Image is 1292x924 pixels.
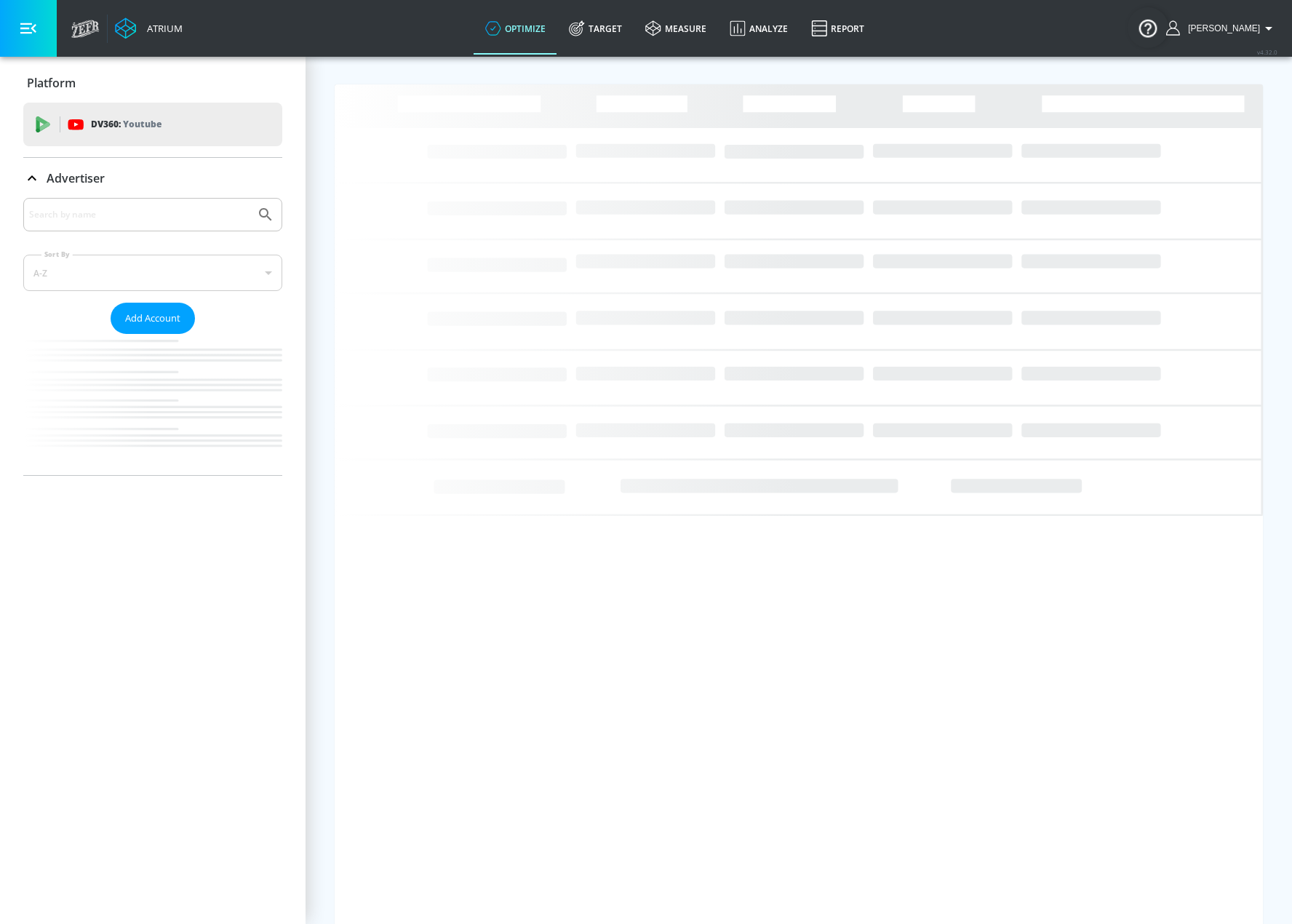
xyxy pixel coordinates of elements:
[141,22,183,35] div: Atrium
[474,2,557,55] a: optimize
[23,334,282,475] nav: list of Advertiser
[1182,23,1260,33] span: login as: justin.nim@zefr.com
[41,250,73,259] label: Sort By
[1128,7,1168,48] button: Open Resource Center
[111,303,195,334] button: Add Account
[634,2,718,55] a: measure
[23,103,282,146] div: DV360: Youtube
[1166,20,1277,37] button: [PERSON_NAME]
[29,205,250,224] input: Search by name
[23,63,282,103] div: Platform
[23,198,282,475] div: Advertiser
[1257,48,1277,56] span: v 4.32.0
[718,2,799,55] a: Analyze
[799,2,876,55] a: Report
[27,75,76,91] p: Platform
[125,310,180,327] span: Add Account
[91,116,161,132] p: DV360:
[23,158,282,199] div: Advertiser
[115,17,183,39] a: Atrium
[47,170,105,186] p: Advertiser
[123,116,161,132] p: Youtube
[557,2,634,55] a: Target
[23,255,282,291] div: A-Z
